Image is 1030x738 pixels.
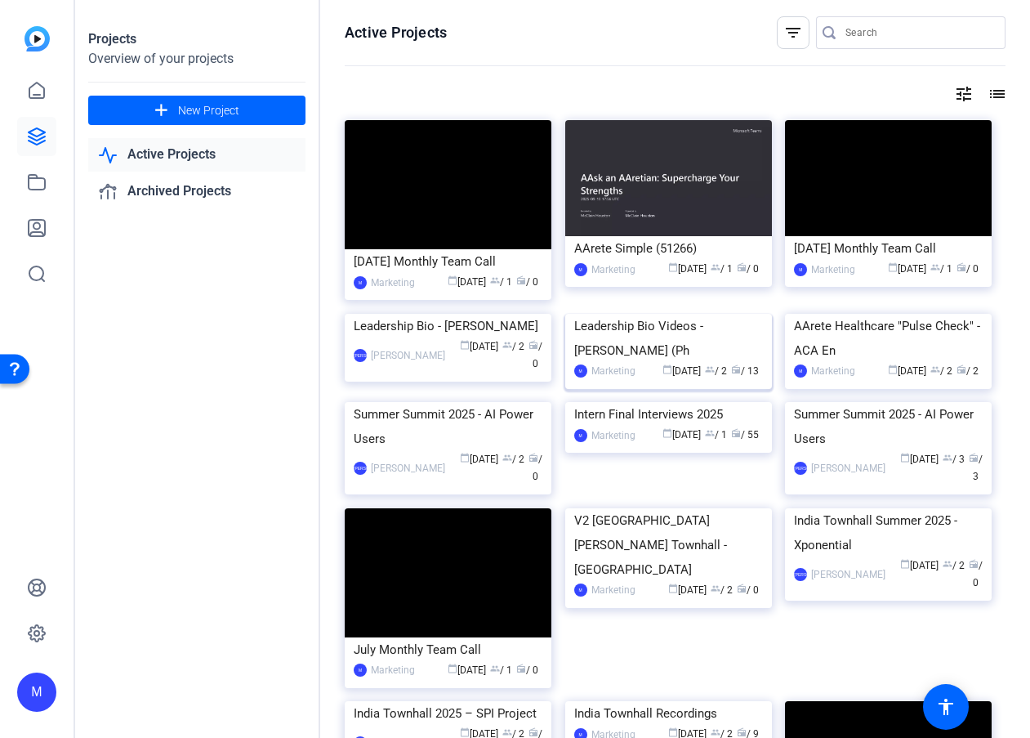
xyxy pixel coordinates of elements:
span: / 2 [502,454,524,465]
span: group [943,559,952,569]
span: group [930,365,940,374]
span: / 2 [705,365,727,377]
span: calendar_today [668,584,678,593]
div: Leadership Bio - [PERSON_NAME] [354,314,542,338]
span: / 0 [956,263,979,275]
div: India Townhall Summer 2025 - Xponential [794,508,983,557]
span: calendar_today [888,365,898,374]
span: calendar_today [668,262,678,272]
span: radio [528,453,538,463]
span: group [711,727,720,737]
div: [PERSON_NAME] [794,462,807,475]
span: group [930,262,940,272]
span: calendar_today [460,340,470,350]
div: M [574,429,587,442]
span: group [943,453,952,463]
div: July Monthly Team Call [354,637,542,662]
input: Search [845,23,992,42]
span: / 1 [711,263,733,275]
div: M [794,365,807,378]
span: radio [516,664,526,673]
div: V2 [GEOGRAPHIC_DATA][PERSON_NAME] Townhall - [GEOGRAPHIC_DATA] [574,508,763,582]
span: radio [731,428,741,438]
span: radio [737,584,747,593]
span: / 3 [969,454,983,482]
span: [DATE] [460,454,498,465]
span: / 0 [737,584,759,596]
span: / 55 [731,429,759,441]
span: calendar_today [900,453,910,463]
span: radio [969,559,979,569]
div: AArete Healthcare "Pulse Check" - ACA En [794,314,983,363]
span: calendar_today [460,453,470,463]
span: [DATE] [662,365,701,377]
span: group [705,428,715,438]
img: blue-gradient.svg [25,26,50,51]
span: radio [956,365,966,374]
span: group [490,275,500,285]
div: Summer Summit 2025 - AI Power Users [794,402,983,451]
div: India Townhall Recordings [574,701,763,726]
div: [DATE] Monthly Team Call [794,236,983,261]
span: [DATE] [668,263,707,275]
span: radio [528,727,538,737]
span: [DATE] [900,560,939,571]
div: Marketing [811,262,855,278]
a: Active Projects [88,138,305,172]
span: / 1 [490,276,512,288]
div: M [794,263,807,276]
span: [DATE] [668,584,707,596]
span: / 2 [711,584,733,596]
a: Archived Projects [88,175,305,208]
span: / 1 [705,429,727,441]
span: radio [516,275,526,285]
span: [DATE] [448,664,486,676]
span: calendar_today [668,727,678,737]
span: radio [731,365,741,374]
div: Marketing [811,363,855,379]
div: [PERSON_NAME] [811,566,885,583]
span: radio [528,340,538,350]
h1: Active Projects [345,23,447,42]
span: calendar_today [900,559,910,569]
span: group [502,340,512,350]
span: / 2 [943,560,965,571]
span: [DATE] [888,263,926,275]
span: / 1 [490,664,512,676]
span: / 0 [516,664,538,676]
span: / 13 [731,365,759,377]
div: Marketing [591,427,635,444]
div: Marketing [591,262,635,278]
span: calendar_today [460,727,470,737]
span: calendar_today [662,365,672,374]
span: group [490,664,500,673]
span: [DATE] [448,276,486,288]
span: / 2 [930,365,952,377]
span: radio [969,453,979,463]
span: calendar_today [888,262,898,272]
span: [DATE] [460,341,498,352]
div: India Townhall 2025 – SPI Project [354,701,542,726]
div: M [574,584,587,597]
div: M [354,276,367,289]
span: / 2 [502,341,524,352]
span: group [711,584,720,593]
div: [DATE] Monthly Team Call [354,249,542,274]
span: calendar_today [448,275,457,285]
mat-icon: tune [954,84,974,104]
mat-icon: filter_list [783,23,803,42]
div: [PERSON_NAME] [794,568,807,581]
div: M [574,263,587,276]
div: Marketing [591,363,635,379]
div: Projects [88,29,305,49]
div: Marketing [371,662,415,678]
span: radio [956,262,966,272]
div: [PERSON_NAME] [371,347,445,364]
div: Overview of your projects [88,49,305,69]
div: M [17,673,56,712]
span: / 3 [943,454,965,465]
button: New Project [88,96,305,125]
span: group [711,262,720,272]
span: / 0 [516,276,538,288]
mat-icon: list [986,84,1005,104]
